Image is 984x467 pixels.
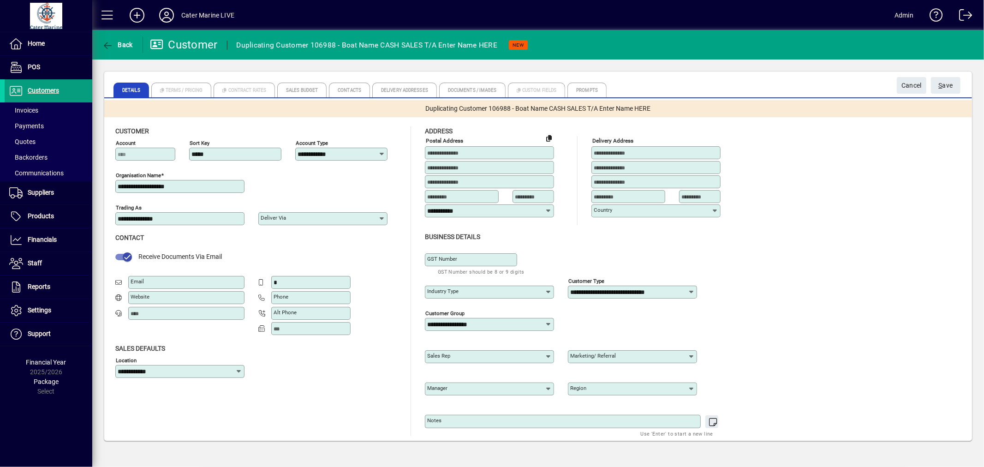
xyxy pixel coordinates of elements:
span: Address [425,127,453,135]
mat-label: Region [570,385,586,391]
span: Payments [9,122,44,130]
span: Suppliers [28,189,54,196]
a: Backorders [5,150,92,165]
a: Communications [5,165,92,181]
span: Home [28,40,45,47]
mat-label: Trading as [116,204,142,211]
mat-label: Location [116,357,137,363]
a: POS [5,56,92,79]
mat-label: Organisation name [116,172,161,179]
mat-label: Notes [427,417,441,424]
a: Invoices [5,102,92,118]
span: Backorders [9,154,48,161]
a: Knowledge Base [923,2,943,32]
mat-label: Website [131,293,149,300]
mat-label: Account Type [296,140,328,146]
span: POS [28,63,40,71]
span: Financials [28,236,57,243]
a: Financials [5,228,92,251]
span: Back [102,41,133,48]
a: Products [5,205,92,228]
a: Quotes [5,134,92,150]
span: Receive Documents Via Email [138,253,222,260]
button: Save [931,77,960,94]
button: Back [100,36,135,53]
span: Financial Year [26,359,66,366]
mat-label: Sort key [190,140,209,146]
mat-label: Country [594,207,612,213]
span: Products [28,212,54,220]
mat-label: Customer group [425,310,465,316]
mat-label: Email [131,278,144,285]
span: ave [939,78,953,93]
app-page-header-button: Back [92,36,143,53]
a: Reports [5,275,92,299]
span: Quotes [9,138,36,145]
mat-label: Deliver via [261,215,286,221]
mat-label: GST Number [427,256,457,262]
span: Customers [28,87,59,94]
mat-label: Industry type [427,288,459,294]
span: Cancel [901,78,922,93]
a: Home [5,32,92,55]
mat-label: Marketing/ Referral [570,353,616,359]
mat-label: Sales rep [427,353,450,359]
div: Cater Marine LIVE [181,8,234,23]
span: Support [28,330,51,337]
span: Business details [425,233,480,240]
mat-label: Customer type [568,277,604,284]
span: NEW [513,42,524,48]
mat-label: Account [116,140,136,146]
span: S [939,82,942,89]
div: Customer [150,37,218,52]
a: Logout [952,2,972,32]
mat-label: Alt Phone [274,309,297,316]
mat-hint: GST Number should be 8 or 9 digits [438,266,525,277]
span: Reports [28,283,50,290]
button: Profile [152,7,181,24]
span: Customer [115,127,149,135]
span: Package [34,378,59,385]
mat-label: Manager [427,385,447,391]
div: Duplicating Customer 106988 - Boat Name CASH SALES T/A Enter Name HERE [237,38,498,53]
a: Settings [5,299,92,322]
mat-label: Phone [274,293,288,300]
a: Staff [5,252,92,275]
mat-hint: Use 'Enter' to start a new line [641,428,713,439]
span: Staff [28,259,42,267]
div: Admin [895,8,913,23]
span: Settings [28,306,51,314]
a: Support [5,323,92,346]
span: Contact [115,234,144,241]
button: Copy to Delivery address [542,131,556,145]
span: Invoices [9,107,38,114]
a: Payments [5,118,92,134]
span: Sales defaults [115,345,165,352]
a: Suppliers [5,181,92,204]
button: Cancel [897,77,926,94]
span: Communications [9,169,64,177]
span: Duplicating Customer 106988 - Boat Name CASH SALES T/A Enter Name HERE [426,104,651,114]
button: Add [122,7,152,24]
